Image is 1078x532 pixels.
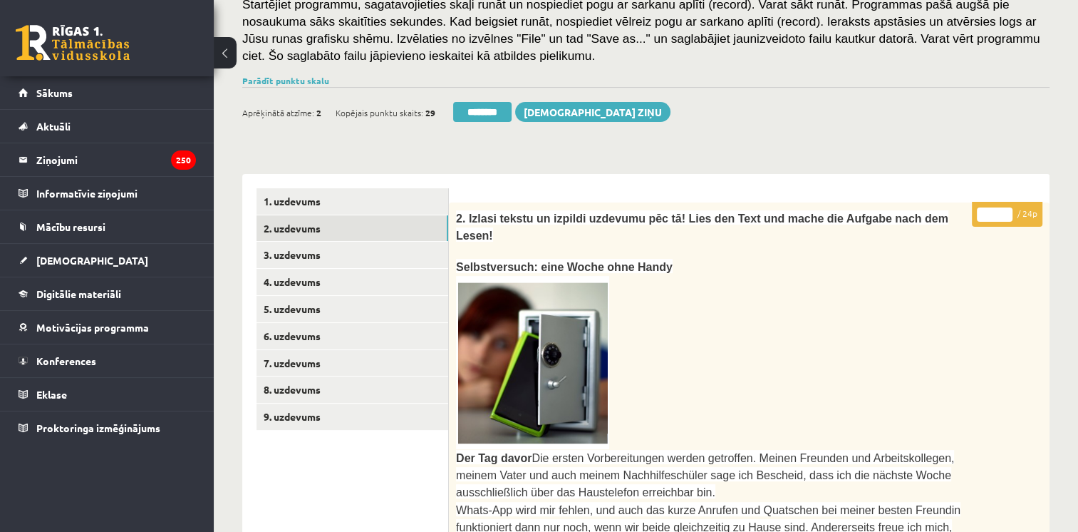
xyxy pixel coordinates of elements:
[19,210,196,243] a: Mācību resursi
[36,143,196,176] legend: Ziņojumi
[19,110,196,143] a: Aktuāli
[19,177,196,210] a: Informatīvie ziņojumi
[256,215,448,242] a: 2. uzdevums
[14,14,571,191] body: Bagātinātā teksta redaktors, wiswyg-editor-user-answer-47024975473300
[171,150,196,170] i: 250
[19,411,196,444] a: Proktoringa izmēģinājums
[456,213,948,242] span: 2. Izlasi tekstu un izpildi uzdevumu pēc tā! Lies den Text und mache die Aufgabe nach dem Lesen!
[515,102,670,122] a: [DEMOGRAPHIC_DATA] ziņu
[256,269,448,295] a: 4. uzdevums
[19,143,196,176] a: Ziņojumi250
[36,321,149,334] span: Motivācijas programma
[36,421,160,434] span: Proktoringa izmēģinājums
[19,277,196,310] a: Digitālie materiāli
[36,177,196,210] legend: Informatīvie ziņojumi
[242,102,314,123] span: Aprēķinātā atzīme:
[256,350,448,377] a: 7. uzdevums
[256,296,448,322] a: 5. uzdevums
[19,76,196,109] a: Sākums
[242,75,329,86] a: Parādīt punktu skalu
[456,452,954,499] span: Die ersten Vorbereitungen werden getroffen. Meinen Freunden und Arbeitskollegen, meinem Vater und...
[456,276,609,449] img: Attēls, kurā ir kamera, ierīce, elektroniska ierīce, kameras un optika Apraksts ģenerēts automātiski
[316,102,321,123] span: 2
[972,202,1042,227] p: / 24p
[19,244,196,277] a: [DEMOGRAPHIC_DATA]
[19,311,196,344] a: Motivācijas programma
[36,220,105,233] span: Mācību resursi
[19,344,196,377] a: Konferences
[36,287,121,300] span: Digitālie materiāli
[256,188,448,215] a: 1. uzdevums
[19,378,196,411] a: Eklase
[256,323,448,349] a: 6. uzdevums
[16,25,130,61] a: Rīgas 1. Tālmācības vidusskola
[36,86,73,99] span: Sākums
[14,14,569,29] body: Bagātinātā teksta redaktors, wiswyg-editor-47024965567260-1757784134-775
[36,354,96,367] span: Konferences
[425,102,435,123] span: 29
[256,404,448,430] a: 9. uzdevums
[36,120,71,133] span: Aktuāli
[36,254,148,267] span: [DEMOGRAPHIC_DATA]
[456,452,532,464] span: Der Tag davor
[256,377,448,403] a: 8. uzdevums
[336,102,423,123] span: Kopējais punktu skaits:
[456,261,673,273] span: Selbstversuch: eine Woche ohne Handy
[36,388,67,401] span: Eklase
[256,242,448,268] a: 3. uzdevums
